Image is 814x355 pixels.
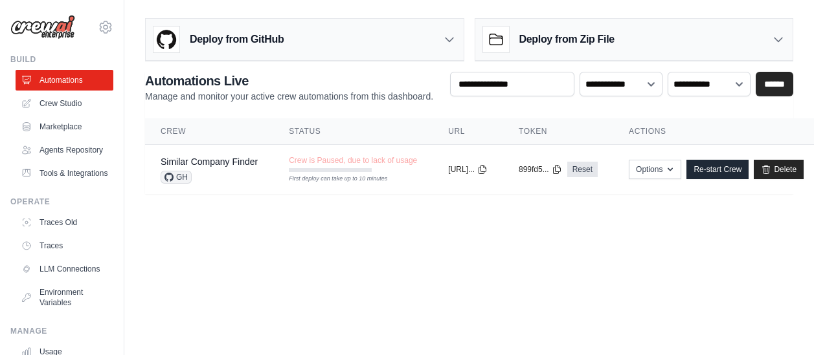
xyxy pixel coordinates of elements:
a: Tools & Integrations [16,163,113,184]
div: Build [10,54,113,65]
a: Crew Studio [16,93,113,114]
p: Manage and monitor your active crew automations from this dashboard. [145,90,433,103]
a: Automations [16,70,113,91]
a: Marketplace [16,116,113,137]
span: Crew is Paused, due to lack of usage [289,155,417,166]
span: GH [161,171,192,184]
button: 899fd5... [519,164,562,175]
iframe: Chat Widget [749,293,814,355]
a: Re-start Crew [686,160,749,179]
th: Token [503,118,613,145]
h3: Deploy from GitHub [190,32,284,47]
th: Crew [145,118,273,145]
img: Logo [10,15,75,39]
a: LLM Connections [16,259,113,279]
h3: Deploy from Zip File [519,32,615,47]
a: Traces Old [16,212,113,233]
a: Agents Repository [16,140,113,160]
a: Environment Variables [16,282,113,313]
button: Options [629,160,681,179]
a: Traces [16,235,113,256]
img: GitHub Logo [153,27,179,52]
th: Status [273,118,433,145]
div: Manage [10,326,113,336]
h2: Automations Live [145,72,433,90]
a: Similar Company Finder [161,156,258,167]
a: Reset [567,162,598,177]
a: Delete [754,160,804,179]
div: Operate [10,197,113,207]
th: URL [433,118,503,145]
div: First deploy can take up to 10 minutes [289,175,372,184]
